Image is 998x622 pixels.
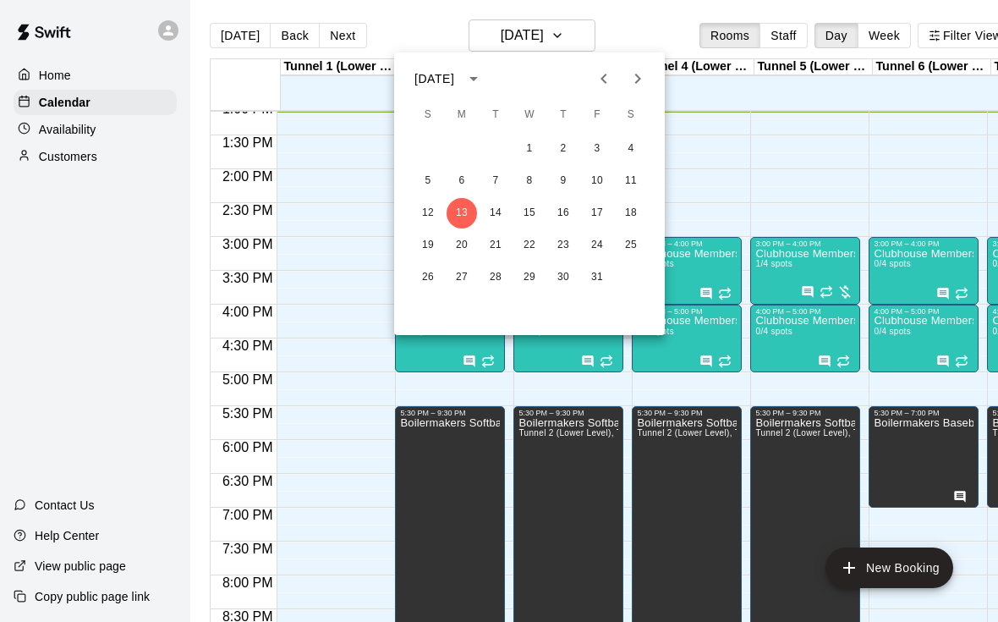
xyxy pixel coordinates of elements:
[414,70,454,88] div: [DATE]
[616,98,646,132] span: Saturday
[548,230,579,261] button: 23
[582,230,612,261] button: 24
[587,62,621,96] button: Previous month
[514,198,545,228] button: 15
[413,230,443,261] button: 19
[514,230,545,261] button: 22
[616,134,646,164] button: 4
[621,62,655,96] button: Next month
[582,262,612,293] button: 31
[616,230,646,261] button: 25
[582,98,612,132] span: Friday
[514,262,545,293] button: 29
[582,134,612,164] button: 3
[480,198,511,228] button: 14
[616,166,646,196] button: 11
[447,230,477,261] button: 20
[548,98,579,132] span: Thursday
[447,262,477,293] button: 27
[413,98,443,132] span: Sunday
[548,198,579,228] button: 16
[514,166,545,196] button: 8
[413,166,443,196] button: 5
[548,134,579,164] button: 2
[480,166,511,196] button: 7
[413,198,443,228] button: 12
[514,134,545,164] button: 1
[616,198,646,228] button: 18
[413,262,443,293] button: 26
[514,98,545,132] span: Wednesday
[447,198,477,228] button: 13
[447,166,477,196] button: 6
[459,64,488,93] button: calendar view is open, switch to year view
[582,198,612,228] button: 17
[548,262,579,293] button: 30
[480,98,511,132] span: Tuesday
[480,262,511,293] button: 28
[548,166,579,196] button: 9
[582,166,612,196] button: 10
[447,98,477,132] span: Monday
[480,230,511,261] button: 21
